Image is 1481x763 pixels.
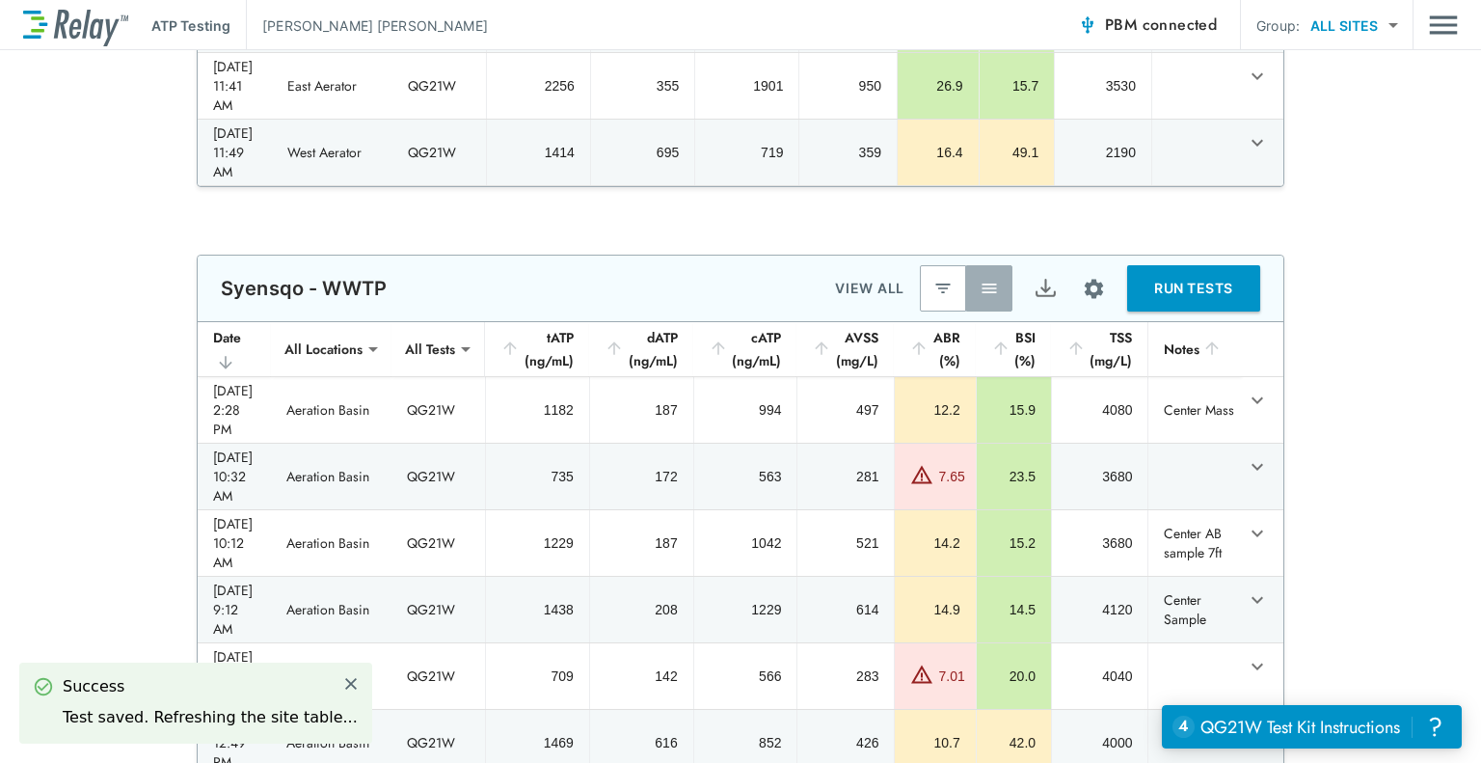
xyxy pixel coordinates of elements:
img: Export Icon [1034,277,1058,301]
div: cATP (ng/mL) [709,326,782,372]
div: 14.9 [910,600,959,619]
div: Notes [1164,338,1225,361]
div: 426 [813,733,878,752]
div: 7.01 [938,667,964,686]
div: [DATE] 9:52 AM [213,647,256,705]
div: AVSS (mg/L) [812,326,878,372]
div: 4040 [1067,667,1132,686]
div: 187 [606,400,678,420]
div: 4080 [1067,400,1132,420]
p: Group: [1256,15,1300,36]
div: 16.4 [913,143,963,162]
div: 4000 [1067,733,1132,752]
div: 281 [813,467,878,486]
td: Aeration Basin [271,510,391,576]
div: [DATE] 11:41 AM [213,57,256,115]
div: 719 [711,143,783,162]
img: View All [980,279,999,298]
td: Aeration Basin [271,643,391,709]
img: Latest [933,279,953,298]
div: 1438 [501,600,574,619]
td: QG21W [392,53,486,119]
div: 355 [606,76,679,95]
div: Test saved. Refreshing the site table... [63,706,358,729]
img: Warning [910,463,933,486]
div: 26.9 [913,76,963,95]
td: QG21W [391,577,485,642]
div: dATP (ng/mL) [605,326,678,372]
div: 208 [606,600,678,619]
div: 563 [710,467,782,486]
div: 14.2 [910,533,959,553]
div: 1229 [710,600,782,619]
div: 994 [710,400,782,420]
div: TSS (mg/L) [1066,326,1132,372]
div: All Tests [391,330,469,368]
p: ATP Testing [151,15,230,36]
p: [PERSON_NAME] [PERSON_NAME] [262,15,488,36]
div: 735 [501,467,574,486]
div: 852 [710,733,782,752]
div: 1229 [501,533,574,553]
button: Site setup [1068,263,1119,314]
button: expand row [1241,60,1274,93]
button: RUN TESTS [1127,265,1260,312]
div: [DATE] 11:49 AM [213,123,256,181]
div: ABR (%) [909,326,959,372]
button: expand row [1241,584,1274,616]
div: [DATE] 10:32 AM [213,448,256,505]
div: BSI (%) [991,326,1036,372]
img: Success [34,677,53,696]
td: Center Sample [1147,577,1240,642]
div: 497 [813,400,878,420]
div: [DATE] 9:12 AM [213,581,256,639]
div: 20.0 [992,667,1036,686]
img: Drawer Icon [1429,7,1458,43]
div: 49.1 [995,143,1039,162]
div: 1901 [711,76,783,95]
td: QG21W [391,643,485,709]
td: Aeration Basin [271,577,391,642]
div: 15.7 [995,76,1039,95]
img: Connected Icon [1078,15,1097,35]
td: Center Mass [1147,377,1240,443]
td: West Aerator [272,120,392,185]
div: 42.0 [992,733,1036,752]
img: Settings Icon [1082,277,1106,301]
div: 566 [710,667,782,686]
td: Aeration Basin [271,444,391,509]
iframe: Resource center [1162,705,1462,749]
button: Main menu [1429,7,1458,43]
th: Date [198,322,271,377]
td: QG21W [391,444,485,509]
img: LuminUltra Relay [23,5,128,46]
div: [DATE] 10:12 AM [213,514,256,572]
td: Aeration Basin [271,377,391,443]
div: 15.2 [992,533,1036,553]
div: 7.65 [938,467,964,486]
div: 1042 [710,533,782,553]
div: 2190 [1070,143,1136,162]
span: connected [1143,14,1218,36]
td: QG21W [391,510,485,576]
img: Close Icon [342,675,360,693]
span: PBM [1105,12,1217,39]
button: expand row [1241,450,1274,483]
div: 695 [606,143,679,162]
div: 142 [606,667,678,686]
div: 1414 [502,143,575,162]
div: 3680 [1067,467,1132,486]
div: 23.5 [992,467,1036,486]
td: QG21W [391,377,485,443]
div: [DATE] 2:28 PM [213,381,256,439]
td: QG21W [392,120,486,185]
div: All Locations [271,330,376,368]
div: 1469 [501,733,574,752]
button: expand row [1241,384,1274,417]
div: Success [63,675,358,698]
button: expand row [1241,517,1274,550]
div: 172 [606,467,678,486]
